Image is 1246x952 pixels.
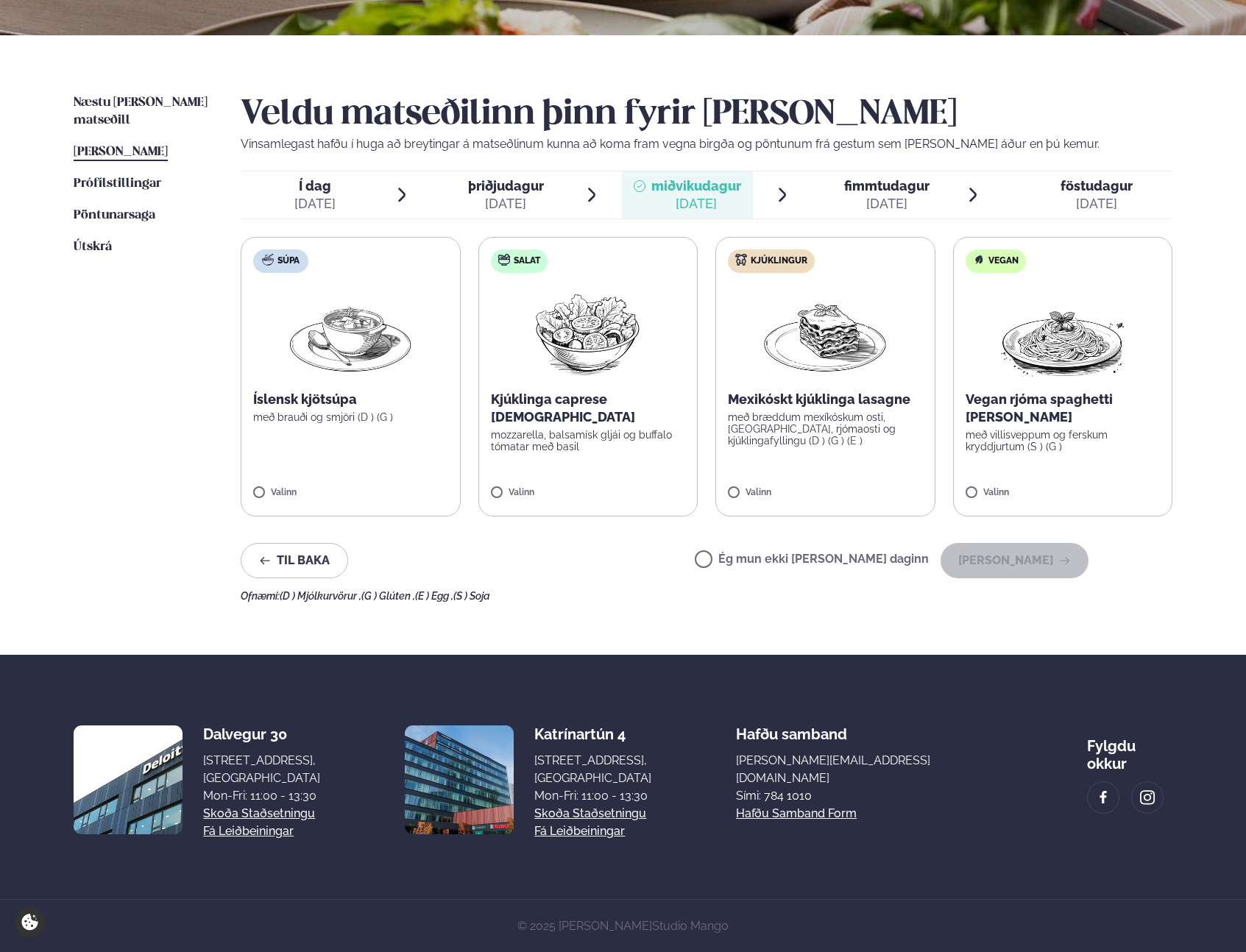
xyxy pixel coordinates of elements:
[966,391,1161,426] p: Vegan rjóma spaghetti [PERSON_NAME]
[1088,782,1119,813] a: image alt
[74,238,112,256] a: Útskrá
[415,590,453,602] span: (E ) Egg ,
[760,285,890,379] img: Lasagna.png
[253,411,448,423] p: með brauði og smjöri (D ) (G )
[241,94,1172,135] h2: Veldu matseðilinn þinn fyrir [PERSON_NAME]
[736,752,1002,787] a: [PERSON_NAME][EMAIL_ADDRESS][DOMAIN_NAME]
[74,175,161,193] a: Prófílstillingar
[253,391,448,408] p: Íslensk kjötsúpa
[1095,789,1111,806] img: image alt
[651,195,741,213] div: [DATE]
[294,195,336,213] div: [DATE]
[74,146,168,158] span: [PERSON_NAME]
[491,429,686,452] p: mozzarella, balsamísk gljái og buffalo tómatar með basil
[74,143,168,161] a: [PERSON_NAME]
[74,94,211,129] a: Næstu [PERSON_NAME] matseðill
[241,135,1172,153] p: Vinsamlegast hafðu í huga að breytingar á matseðlinum kunna að koma fram vegna birgða og pöntunum...
[736,805,857,823] a: Hafðu samband form
[736,714,847,743] span: Hafðu samband
[74,725,183,834] img: image alt
[1061,178,1133,193] span: föstudagur
[74,177,161,190] span: Prófílstillingar
[728,391,923,408] p: Mexikóskt kjúklinga lasagne
[361,590,415,602] span: (G ) Glúten ,
[735,254,747,266] img: chicken.svg
[517,919,729,933] span: © 2025 [PERSON_NAME]
[1139,789,1155,806] img: image alt
[277,255,300,267] span: Súpa
[203,752,320,787] div: [STREET_ADDRESS], [GEOGRAPHIC_DATA]
[736,787,1002,805] p: Sími: 784 1010
[15,907,45,937] a: Cookie settings
[203,787,320,805] div: Mon-Fri: 11:00 - 13:30
[74,241,112,253] span: Útskrá
[491,391,686,426] p: Kjúklinga caprese [DEMOGRAPHIC_DATA]
[294,177,336,195] span: Í dag
[1061,195,1133,213] div: [DATE]
[468,195,544,213] div: [DATE]
[534,752,651,787] div: [STREET_ADDRESS], [GEOGRAPHIC_DATA]
[988,255,1019,267] span: Vegan
[523,285,653,379] img: Salad.png
[534,805,646,823] a: Skoða staðsetningu
[405,725,514,834] img: image alt
[728,411,923,447] p: með bræddum mexíkóskum osti, [GEOGRAPHIC_DATA], rjómaosti og kjúklingafyllingu (D ) (G ) (E )
[534,823,625,840] a: Fá leiðbeiningar
[74,96,208,127] span: Næstu [PERSON_NAME] matseðill
[844,195,930,213] div: [DATE]
[286,285,415,379] img: Soup.png
[844,178,930,193] span: fimmtudagur
[941,543,1089,578] button: [PERSON_NAME]
[651,178,741,193] span: miðvikudagur
[203,823,294,840] a: Fá leiðbeiningar
[498,254,510,266] img: salad.svg
[453,590,490,602] span: (S ) Soja
[1087,725,1172,772] div: Fylgdu okkur
[998,285,1128,379] img: Spagetti.png
[514,255,540,267] span: Salat
[74,207,155,224] a: Pöntunarsaga
[262,254,274,266] img: soup.svg
[534,725,651,743] div: Katrínartún 4
[241,590,1172,602] div: Ofnæmi:
[966,429,1161,452] p: með villisveppum og ferskum kryddjurtum (S ) (G )
[203,805,315,823] a: Skoða staðsetningu
[534,787,651,805] div: Mon-Fri: 11:00 - 13:30
[973,254,985,266] img: Vegan.svg
[468,178,544,193] span: þriðjudagur
[74,209,155,221] span: Pöntunarsaga
[280,590,361,602] span: (D ) Mjólkurvörur ,
[652,919,729,933] a: Studio Mango
[1132,782,1163,813] a: image alt
[203,725,320,743] div: Dalvegur 30
[241,543,348,578] button: Til baka
[751,255,807,267] span: Kjúklingur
